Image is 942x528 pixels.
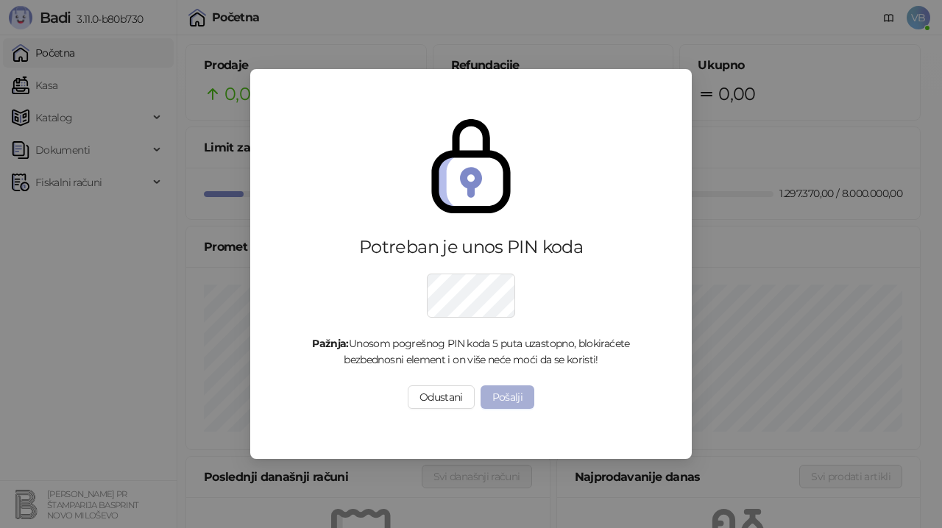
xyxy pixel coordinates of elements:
[291,235,651,259] div: Potreban je unos PIN koda
[408,385,475,409] button: Odustani
[481,385,535,409] button: Pošalji
[291,335,651,368] div: Unosom pogrešnog PIN koda 5 puta uzastopno, blokiraćete bezbednosni element i on više neće moći d...
[424,119,518,213] img: secure.svg
[312,337,349,350] strong: Pažnja:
